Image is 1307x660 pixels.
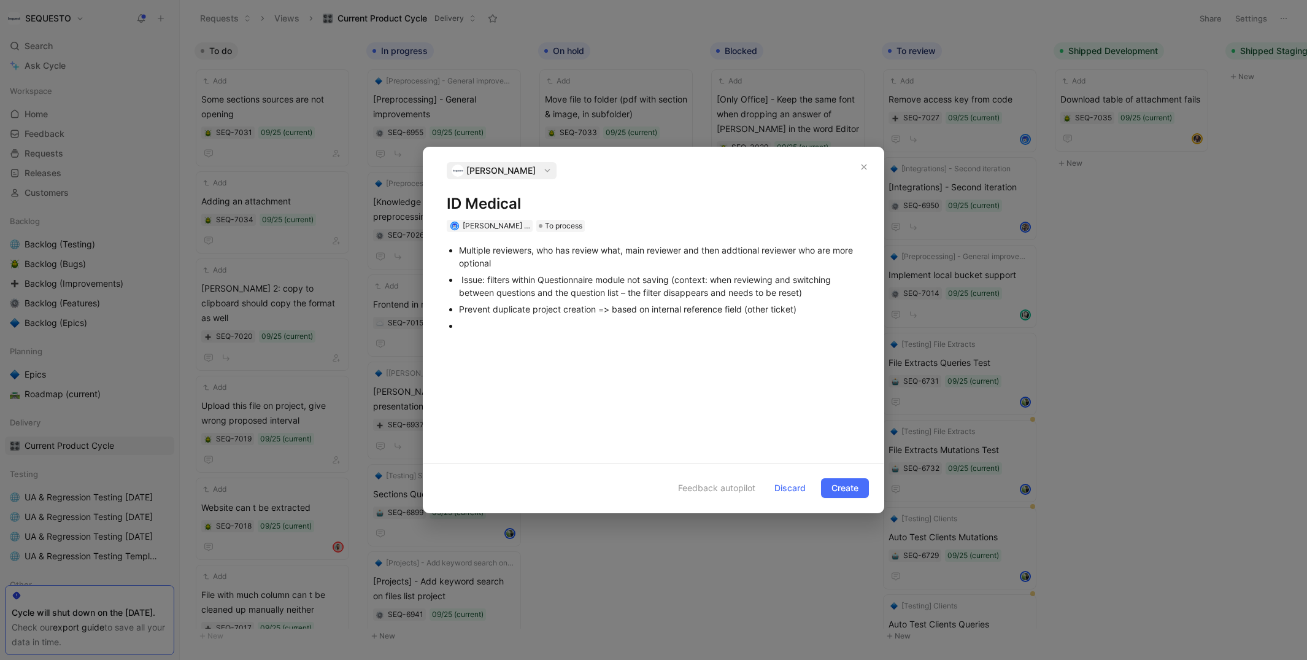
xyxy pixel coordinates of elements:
[764,478,816,498] button: Discard
[545,220,582,232] span: To process
[459,274,833,298] span: Issue: filters within Questionnaire module not saving (context: when reviewing and switching betw...
[821,478,869,498] button: Create
[463,221,567,230] span: [PERSON_NAME] t'Serstevens
[452,165,464,177] img: logo
[447,162,557,179] button: logo[PERSON_NAME]
[466,163,536,178] span: [PERSON_NAME]
[774,481,806,495] span: Discard
[678,481,755,495] span: Feedback autopilot
[447,194,860,214] h1: ID Medical
[459,304,796,314] span: Prevent duplicate project creation => based on internal reference field (other ticket)
[451,222,458,229] img: avatar
[536,220,585,232] div: To process
[652,480,759,496] button: Feedback autopilot
[459,244,860,270] div: Multiple reviewers, who has review what, main reviewer and then addtional reviewer who are more o...
[831,481,858,495] span: Create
